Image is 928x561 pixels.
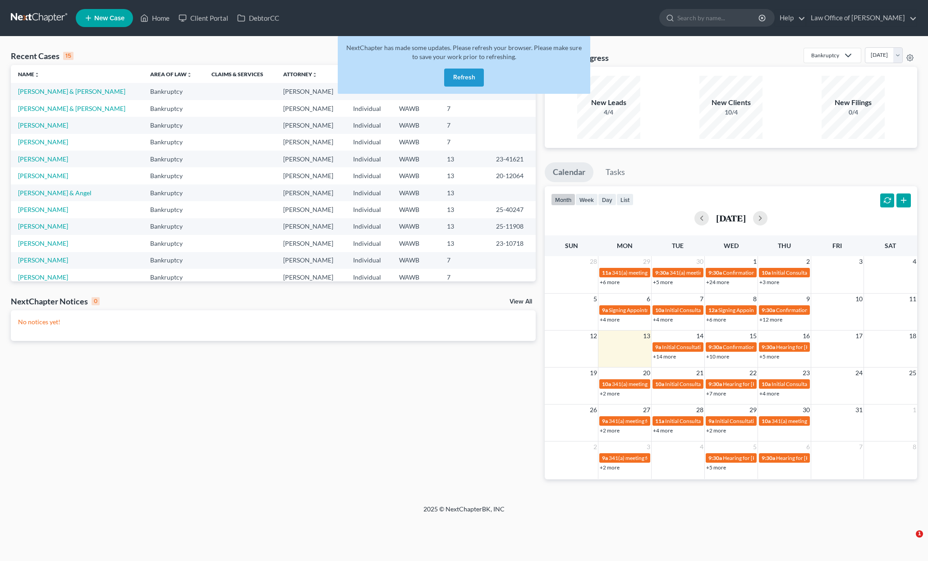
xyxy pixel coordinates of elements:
[602,418,608,424] span: 9a
[346,167,392,184] td: Individual
[854,405,864,415] span: 31
[204,65,276,83] th: Claims & Services
[440,100,488,117] td: 7
[589,256,598,267] span: 28
[346,218,392,235] td: Individual
[276,252,346,269] td: [PERSON_NAME]
[775,10,805,26] a: Help
[854,368,864,378] span: 24
[276,184,346,201] td: [PERSON_NAME]
[749,405,758,415] span: 29
[18,222,68,230] a: [PERSON_NAME]
[18,121,68,129] a: [PERSON_NAME]
[207,505,721,521] div: 2025 © NextChapterBK, INC
[346,100,392,117] td: Individual
[440,235,488,252] td: 13
[805,256,811,267] span: 2
[440,167,488,184] td: 13
[616,193,634,206] button: list
[440,117,488,133] td: 7
[805,294,811,304] span: 9
[715,418,793,424] span: Initial Consultation Appointment
[762,418,771,424] span: 10a
[489,167,536,184] td: 20-12064
[11,296,100,307] div: NextChapter Notices
[822,108,885,117] div: 0/4
[602,307,608,313] span: 9a
[655,269,669,276] span: 9:30a
[440,218,488,235] td: 13
[143,167,204,184] td: Bankruptcy
[695,256,704,267] span: 30
[589,331,598,341] span: 12
[699,441,704,452] span: 4
[392,235,440,252] td: WAWB
[653,427,673,434] a: +4 more
[143,184,204,201] td: Bankruptcy
[723,455,841,461] span: Hearing for [PERSON_NAME] & [PERSON_NAME]
[276,218,346,235] td: [PERSON_NAME]
[699,108,763,117] div: 10/4
[706,353,729,360] a: +10 more
[143,117,204,133] td: Bankruptcy
[762,381,771,387] span: 10a
[392,134,440,151] td: WAWB
[706,427,726,434] a: +2 more
[609,307,658,313] span: Signing Appointment
[670,269,757,276] span: 341(a) meeting for [PERSON_NAME]
[174,10,233,26] a: Client Portal
[602,455,608,461] span: 9a
[718,307,832,313] span: Signing Appointment Date for [PERSON_NAME]
[602,381,611,387] span: 10a
[762,307,775,313] span: 9:30a
[94,15,124,22] span: New Case
[609,418,696,424] span: 341(a) meeting for [PERSON_NAME]
[695,368,704,378] span: 21
[18,273,68,281] a: [PERSON_NAME]
[706,316,726,323] a: +6 more
[724,242,739,249] span: Wed
[708,418,714,424] span: 9a
[440,252,488,269] td: 7
[653,316,673,323] a: +4 more
[672,242,684,249] span: Tue
[312,72,317,78] i: unfold_more
[749,368,758,378] span: 22
[18,239,68,247] a: [PERSON_NAME]
[489,151,536,167] td: 23-41621
[392,117,440,133] td: WAWB
[642,368,651,378] span: 20
[912,441,917,452] span: 8
[589,405,598,415] span: 26
[346,269,392,285] td: Individual
[708,381,722,387] span: 9:30a
[18,71,40,78] a: Nameunfold_more
[276,100,346,117] td: [PERSON_NAME]
[143,201,204,218] td: Bankruptcy
[18,256,68,264] a: [PERSON_NAME]
[776,307,926,313] span: Confirmation hearing for [PERSON_NAME] & [PERSON_NAME]
[440,201,488,218] td: 13
[589,368,598,378] span: 19
[858,256,864,267] span: 3
[593,294,598,304] span: 5
[908,294,917,304] span: 11
[551,193,575,206] button: month
[276,167,346,184] td: [PERSON_NAME]
[776,455,846,461] span: Hearing for [PERSON_NAME]
[63,52,74,60] div: 15
[440,151,488,167] td: 13
[440,134,488,151] td: 7
[772,418,906,424] span: 341(a) meeting for [PERSON_NAME] & [PERSON_NAME]
[600,316,620,323] a: +4 more
[593,441,598,452] span: 2
[646,294,651,304] span: 6
[655,418,664,424] span: 11a
[187,72,192,78] i: unfold_more
[655,344,661,350] span: 9a
[392,167,440,184] td: WAWB
[708,455,722,461] span: 9:30a
[600,464,620,471] a: +2 more
[762,269,771,276] span: 10a
[653,353,676,360] a: +14 more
